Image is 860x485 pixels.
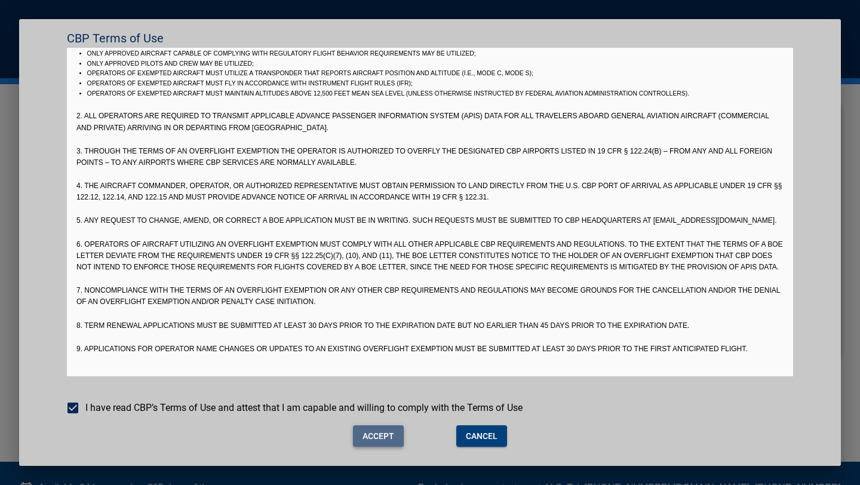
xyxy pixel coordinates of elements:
[87,49,784,59] li: Only approved aircraft capable of complying with regulatory flight behavior requirements may be u...
[87,79,784,89] li: Operators of exempted aircraft must fly in accordance with Instrument Flight Rules (IFR);
[76,285,784,308] p: 7. Noncompliance with the terms of an Overflight Exemption or any other CBP requirements and regu...
[76,343,784,355] p: 9. Applications for operator name changes or updates to an existing Overflight Exemption must be ...
[85,401,523,415] span: I have read CBP’s Terms of Use and attest that I am capable and willing to comply with the Terms ...
[87,69,784,79] li: Operators of exempted aircraft must utilize a transponder that reports aircraft position and alti...
[76,239,784,274] p: 6. Operators of aircraft utilizing an Overflight Exemption must comply with all other applicable ...
[76,146,784,168] p: 3. Through the terms of an Overflight Exemption the operator is authorized to overfly the designa...
[353,425,404,447] button: Accept
[19,19,841,48] h2: CBP Terms of Use
[87,89,784,99] li: Operators of exempted aircraft must maintain altitudes above 12,500 feet mean sea level (unless o...
[87,59,784,69] li: Only approved pilots and crew may be utilized;
[456,425,507,447] button: Cancel
[76,110,784,133] p: 2. All operators are required to transmit applicable Advance Passenger Information System (APIS) ...
[76,180,784,203] p: 4. The aircraft commander, operator, or authorized representative must obtain permission to land ...
[76,215,784,226] p: 5. Any request to change, amend, or correct a BOE application must be in writing. Such requests m...
[76,320,784,331] p: 8. Term renewal applications must be submitted at least 30 days prior to the expiration date but ...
